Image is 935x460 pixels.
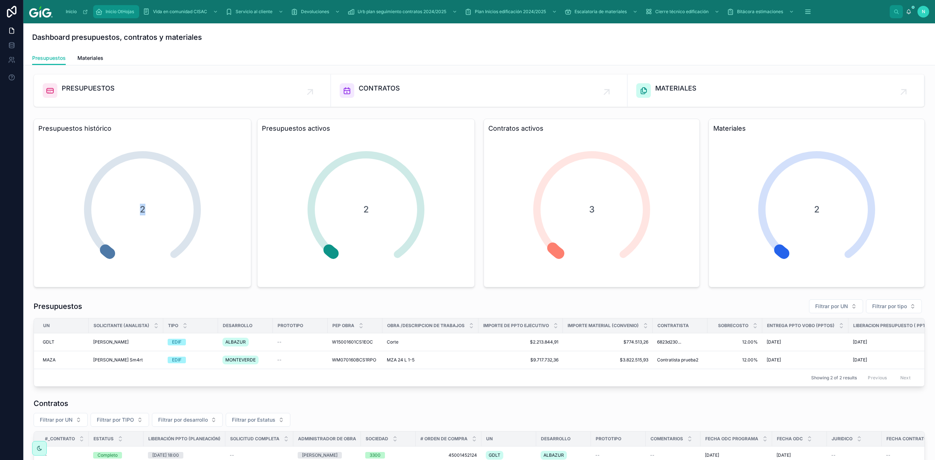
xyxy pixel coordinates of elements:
span: Fecha ODC [777,436,803,442]
span: 45001452124 [420,452,477,458]
div: [PERSON_NAME] [302,452,337,459]
span: -- [595,452,600,458]
button: Select Button [809,299,863,313]
span: Solicitante (ANALISTA) [93,323,149,329]
a: Urb plan seguimiento contratos 2024/2025 [345,5,461,18]
a: Escalatoria de materiales [562,5,641,18]
span: TIPO [168,323,178,329]
span: -- [650,452,654,458]
span: Prototipo [596,436,621,442]
span: $9.717.732,36 [483,357,558,363]
span: Filtrar por desarrollo [158,416,208,423]
span: Prototipo [278,323,303,329]
span: GDLT [489,452,500,458]
span: 3 [589,204,595,215]
span: $2.213.844,91 [483,339,558,345]
a: MATERIALES [627,74,924,107]
span: ENTREGA PPTO VOBO (PPTOS) [767,323,835,329]
span: Contratista [657,323,689,329]
span: -- [831,452,836,458]
span: Servicio al cliente [236,9,272,15]
h3: Presupuestos histórico [38,123,247,134]
a: CONTRATOS [331,74,628,107]
span: -- [886,452,890,458]
a: Inicio [62,5,92,18]
span: 12.00% [712,357,758,363]
a: Inicio OtHojas [93,5,139,18]
span: [DATE] [767,357,781,363]
span: $3.822.515,93 [567,357,648,363]
span: [PERSON_NAME] [93,339,129,345]
h3: Contratos activos [488,123,695,134]
div: [DATE] 18:00 [152,452,179,459]
span: SOBRECOSTO [718,323,748,329]
a: Devoluciones [289,5,344,18]
span: MAZA [43,357,56,363]
button: Select Button [91,413,149,427]
span: [DATE] [776,452,791,458]
div: EDIF [172,339,182,345]
button: Select Button [866,299,922,313]
span: Vida en comunidad CISAC [153,9,207,15]
span: $774.513,26 [567,339,648,345]
span: Filtrar por Estatus [232,416,275,423]
span: Solicitud completa [230,436,279,442]
span: MATERIALES [655,83,697,93]
div: 3300 [370,452,381,459]
span: Showing 2 of 2 results [811,375,857,381]
div: Completo [98,452,118,459]
span: Fecha ODC programa [705,436,758,442]
span: #_Contrato [45,436,75,442]
h1: Presupuestos [34,301,82,311]
span: [DATE] [853,357,867,363]
img: App logo [29,6,53,18]
span: 2 [140,204,145,215]
button: Select Button [152,413,223,427]
h3: Materiales [713,123,920,134]
span: Filtrar por tipo [872,303,907,310]
span: Liberación PPTO (Planeación) [148,436,221,442]
span: Juridico [832,436,852,442]
span: 6823d230... [657,339,681,345]
div: EDIF [172,357,182,363]
a: Bitácora estimaciones [725,5,798,18]
span: UN [43,323,50,329]
span: Comentarios [650,436,683,442]
span: [DATE] [767,339,781,345]
h1: Dashboard presupuestos, contratos y materiales [32,32,202,42]
span: -- [230,452,234,458]
span: Contratista prueba2 [657,357,698,363]
span: GDLT [43,339,54,345]
span: -- [277,339,282,345]
span: Desarrollo [541,436,570,442]
span: LIBERACION PRESUPUESTO ( PPTOS) [853,323,934,329]
a: Servicio al cliente [223,5,287,18]
span: [DATE] [853,339,867,345]
span: ALBAZUR [543,452,564,458]
h1: Contratos [34,398,68,409]
span: MONTEVERDE [225,357,256,363]
a: Cierre técnico edificación [643,5,723,18]
span: [PERSON_NAME] Sm4rt [93,357,143,363]
span: PEP OBRA [332,323,354,329]
a: PRESUPUESTOS [34,74,331,107]
span: Escalatoria de materiales [575,9,627,15]
span: Filtrar por TIPO [97,416,134,423]
span: 2 [814,204,820,215]
span: Administrador de Obra [298,436,356,442]
span: Estatus [93,436,114,442]
div: scrollable content [58,4,890,20]
span: -- [277,357,282,363]
span: Sociedad [366,436,388,442]
button: Select Button [34,413,88,427]
span: UN [486,436,493,442]
span: Devoluciones [301,9,329,15]
span: Bitácora estimaciones [737,9,783,15]
span: 2 [363,204,369,215]
span: Filtrar por UN [40,416,73,423]
span: OBRA /DESCRIPCION DE TRABAJOS [387,323,465,329]
span: N [922,9,925,15]
span: Inicio OtHojas [106,9,134,15]
span: PRESUPUESTOS [62,83,115,93]
span: 12.00% [712,339,758,345]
